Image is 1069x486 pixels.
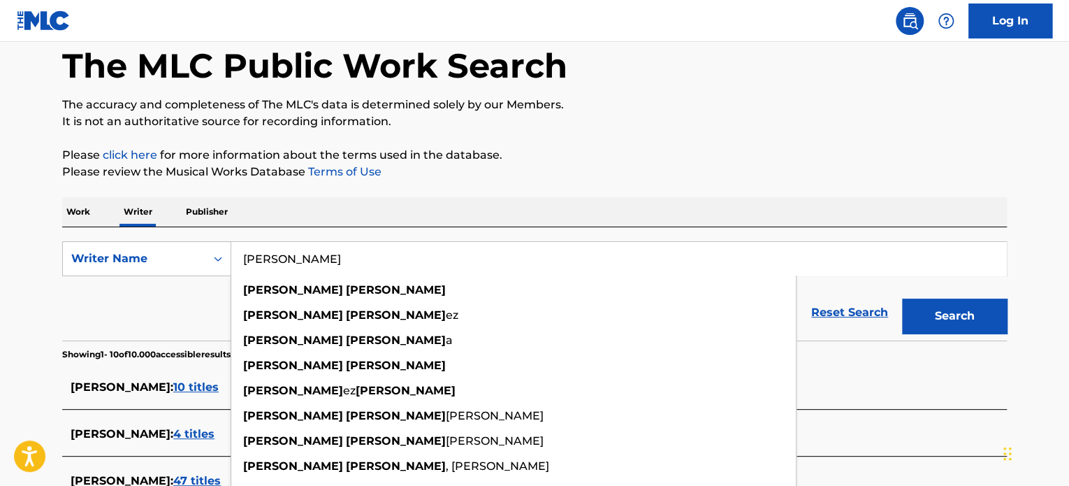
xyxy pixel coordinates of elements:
strong: [PERSON_NAME] [346,434,446,448]
div: Help [932,7,960,35]
strong: [PERSON_NAME] [346,283,446,296]
strong: [PERSON_NAME] [243,359,343,372]
span: [PERSON_NAME] [446,409,544,422]
strong: [PERSON_NAME] [243,308,343,322]
strong: [PERSON_NAME] [243,459,343,473]
form: Search Form [62,241,1007,341]
p: It is not an authoritative source for recording information. [62,113,1007,130]
span: ez [343,384,356,397]
strong: [PERSON_NAME] [243,283,343,296]
a: Terms of Use [305,165,381,178]
span: 4 titles [173,427,214,441]
span: [PERSON_NAME] : [71,380,173,394]
img: help [938,13,954,29]
iframe: Chat Widget [999,419,1069,486]
p: Writer [119,197,157,227]
span: a [446,334,453,347]
span: [PERSON_NAME] : [71,427,173,441]
div: Widget de chat [999,419,1069,486]
strong: [PERSON_NAME] [346,409,446,422]
div: Writer Name [71,250,197,267]
span: ez [446,308,458,322]
img: search [901,13,918,29]
p: Publisher [182,197,232,227]
p: The accuracy and completeness of The MLC's data is determined solely by our Members. [62,97,1007,113]
strong: [PERSON_NAME] [356,384,456,397]
h1: The MLC Public Work Search [62,45,567,87]
a: Log In [968,3,1052,38]
img: MLC Logo [17,10,71,31]
strong: [PERSON_NAME] [346,359,446,372]
span: [PERSON_NAME] [446,434,544,448]
span: , [PERSON_NAME] [446,459,549,473]
span: 10 titles [173,380,219,394]
button: Search [902,299,1007,334]
div: Arrastrar [1003,433,1012,475]
a: Public Search [896,7,924,35]
strong: [PERSON_NAME] [346,459,446,473]
a: Reset Search [804,297,895,328]
strong: [PERSON_NAME] [243,384,343,397]
p: Showing 1 - 10 of 10.000 accessible results (Total 46.316 ) [62,348,286,361]
strong: [PERSON_NAME] [243,409,343,422]
strong: [PERSON_NAME] [346,334,446,347]
p: Please for more information about the terms used in the database. [62,147,1007,164]
p: Please review the Musical Works Database [62,164,1007,180]
strong: [PERSON_NAME] [346,308,446,322]
p: Work [62,197,94,227]
a: click here [103,148,157,162]
strong: [PERSON_NAME] [243,434,343,448]
strong: [PERSON_NAME] [243,334,343,347]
